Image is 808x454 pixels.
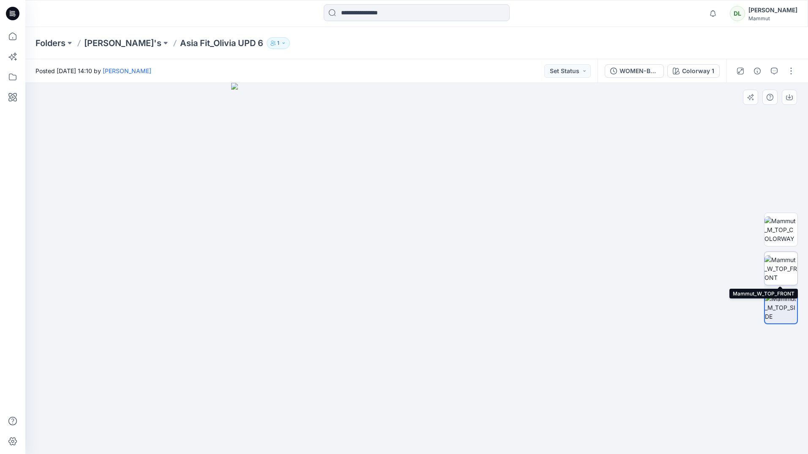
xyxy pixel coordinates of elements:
div: Mammut [748,15,797,22]
div: [PERSON_NAME] [748,5,797,15]
img: eyJhbGciOiJIUzI1NiIsImtpZCI6IjAiLCJzbHQiOiJzZXMiLCJ0eXAiOiJKV1QifQ.eyJkYXRhIjp7InR5cGUiOiJzdG9yYW... [231,83,602,454]
span: Posted [DATE] 14:10 by [35,66,151,75]
button: 1 [267,37,290,49]
div: Colorway 1 [682,66,714,76]
a: [PERSON_NAME]'s [84,37,161,49]
button: WOMEN-BAGGY-CARGO-PANTS-AF-PP-MAMMUT [605,64,664,78]
a: [PERSON_NAME] [103,67,151,74]
p: Asia Fit_Olivia UPD 6 [180,37,263,49]
p: 1 [277,38,279,48]
img: Mammut_M_TOP_SIDE [765,294,797,321]
div: WOMEN-BAGGY-CARGO-PANTS-AF-PP-MAMMUT [620,66,658,76]
div: DL [730,6,745,21]
img: Mammut_M_TOP_COLORWAY [764,216,797,243]
button: Colorway 1 [667,64,720,78]
a: Folders [35,37,66,49]
img: Mammut_W_TOP_FRONT [764,255,797,282]
button: Details [751,64,764,78]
